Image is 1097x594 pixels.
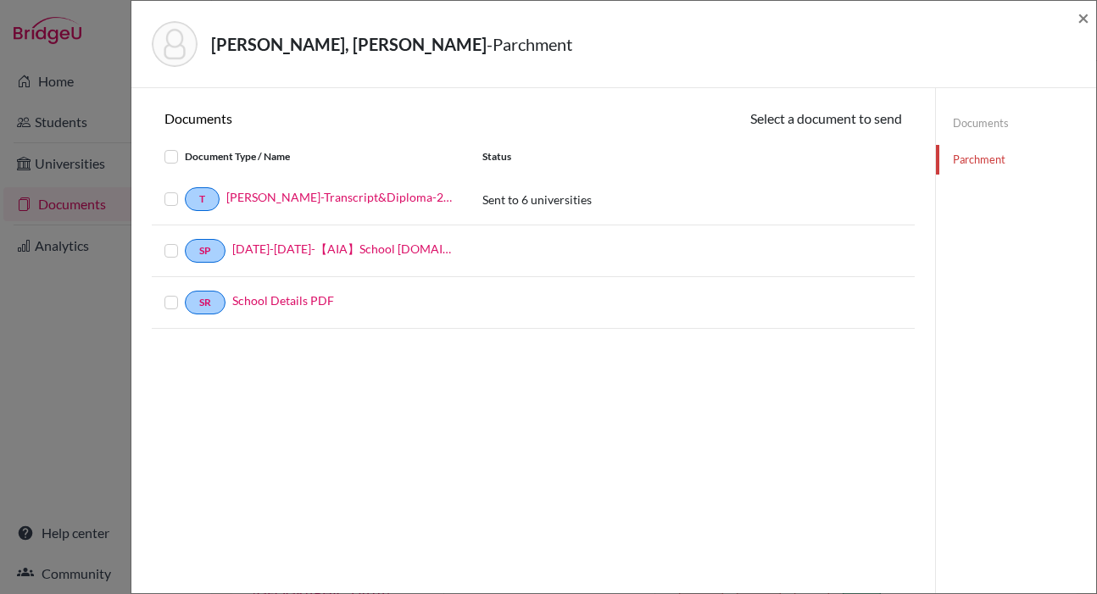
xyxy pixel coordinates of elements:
[152,110,533,126] h6: Documents
[211,34,487,54] strong: [PERSON_NAME], [PERSON_NAME]
[533,108,915,129] div: Select a document to send
[487,34,572,54] span: - Parchment
[232,291,334,309] a: School Details PDF
[185,239,226,263] a: SP
[185,291,226,314] a: SR
[1078,5,1089,30] span: ×
[936,145,1096,175] a: Parchment
[226,188,457,206] a: [PERSON_NAME]-Transcript&Diploma-20210628
[1078,8,1089,28] button: Close
[470,147,660,167] div: Status
[232,240,457,258] a: [DATE]-[DATE]-【AIA】School [DOMAIN_NAME]_wide
[185,187,220,211] a: T
[936,108,1096,138] a: Documents
[152,147,470,167] div: Document Type / Name
[482,192,592,207] span: Sent to 6 universities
